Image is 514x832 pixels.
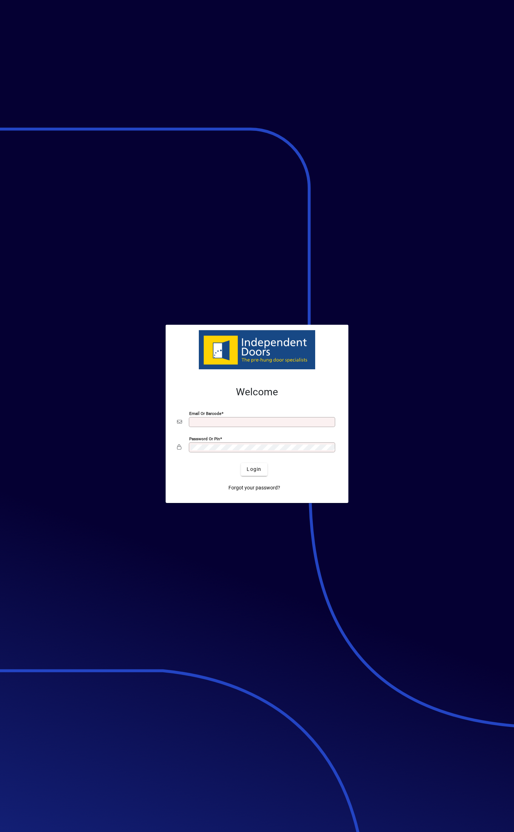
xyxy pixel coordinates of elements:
[228,484,280,492] span: Forgot your password?
[189,436,220,441] mat-label: Password or Pin
[247,466,261,473] span: Login
[189,411,221,416] mat-label: Email or Barcode
[226,482,283,494] a: Forgot your password?
[241,463,267,476] button: Login
[177,386,337,398] h2: Welcome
